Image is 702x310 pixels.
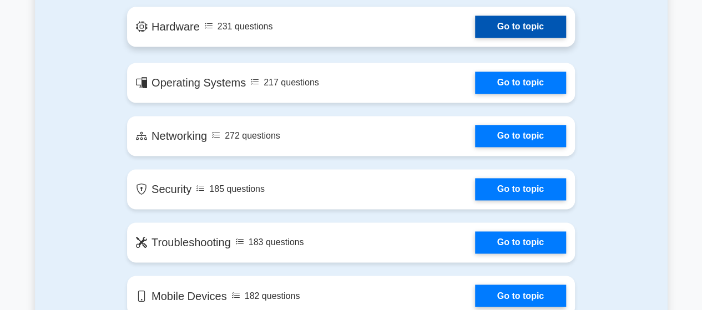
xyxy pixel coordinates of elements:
[475,178,566,200] a: Go to topic
[475,16,566,38] a: Go to topic
[475,72,566,94] a: Go to topic
[475,231,566,253] a: Go to topic
[475,284,566,307] a: Go to topic
[475,125,566,147] a: Go to topic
